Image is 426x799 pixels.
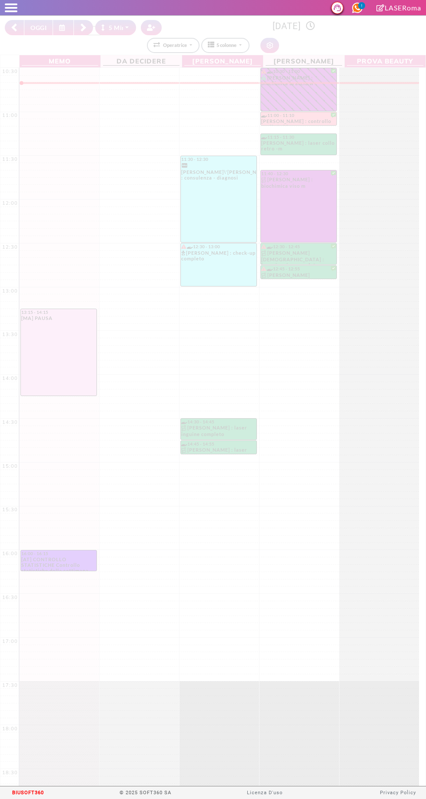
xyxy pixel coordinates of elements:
[0,506,20,513] div: 15:30
[0,331,20,337] div: 13:30
[184,56,261,66] span: [PERSON_NAME]
[261,69,336,74] div: 10:30 - 11:00
[261,250,267,256] img: PERCORSO
[181,162,188,169] i: Categoria cliente: Nuovo
[0,200,20,206] div: 12:00
[376,3,421,12] a: LASERoma
[181,441,256,446] div: 14:45 - 14:55
[21,551,96,556] div: 16:00 - 16:15
[261,75,268,80] i: PAGATO
[0,156,20,162] div: 11:30
[261,266,266,271] i: Il cliente ha degli insoluti
[181,244,186,249] i: Il cliente ha degli insoluti
[261,118,336,125] div: [PERSON_NAME] : controllo spalle/schiena
[0,244,20,250] div: 12:30
[141,20,162,35] button: Crea nuovo contatto rapido
[181,419,256,424] div: 14:30 - 14:45
[0,769,20,776] div: 18:30
[261,273,267,279] img: PERCORSO
[347,56,424,66] span: PROVA BEAUTY
[261,266,336,272] div: 12:45 - 12:55
[0,638,20,644] div: 17:00
[261,140,336,154] div: [PERSON_NAME] : laser collo retro -m
[101,23,133,32] div: 5 Minuti
[181,156,256,162] div: 11:30 - 12:30
[261,69,266,73] i: Il cliente ha degli insoluti
[261,244,336,250] div: 12:30 - 12:45
[103,56,180,66] span: Da Decidere
[181,425,187,431] img: PERCORSO
[0,594,20,600] div: 16:30
[21,556,96,571] div: [AT] CONTROLLO STATISTICHE Controllo statistiche della settimana (screen con report sul gruppo) p...
[261,177,267,183] img: PERCORSO
[380,790,416,796] a: Privacy Policy
[376,4,385,11] i: Clicca per andare alla pagina di firma
[181,244,256,250] div: 12:30 - 13:00
[181,162,256,183] div: [PERSON_NAME]\'[PERSON_NAME] : consulenza - diagnosi
[181,250,256,264] div: [PERSON_NAME] : check-up completo
[181,425,256,439] div: [PERSON_NAME] : laser inguine completo
[247,790,283,796] a: Licenza D'uso
[24,20,53,35] button: OGGI
[22,56,98,66] span: Memo
[261,176,336,191] div: [PERSON_NAME] : biochimica viso m
[266,56,342,66] span: [PERSON_NAME]
[261,113,336,118] div: 11:00 - 11:10
[261,250,336,264] div: [PERSON_NAME][DEMOGRAPHIC_DATA] : laser inguine completo
[0,375,20,381] div: 14:00
[0,550,20,556] div: 16:00
[21,310,96,315] div: 13:15 - 14:15
[261,272,336,279] div: [PERSON_NAME][DEMOGRAPHIC_DATA] : int. coscia
[181,447,256,454] div: [PERSON_NAME] : laser ascelle
[0,112,20,118] div: 11:00
[181,447,187,453] img: PERCORSO
[21,315,96,321] div: [MA] PAUSA
[0,463,20,469] div: 15:00
[0,68,20,74] div: 10:30
[261,75,336,89] div: [PERSON_NAME] : biochimica braccia w
[261,134,336,140] div: 11:15 - 11:30
[261,244,266,249] i: Il cliente ha degli insoluti
[0,682,20,688] div: 17:30
[261,171,336,176] div: 11:40 - 12:30
[0,288,20,294] div: 13:00
[0,726,20,732] div: 18:00
[0,419,20,425] div: 14:30
[166,21,421,32] h3: [DATE]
